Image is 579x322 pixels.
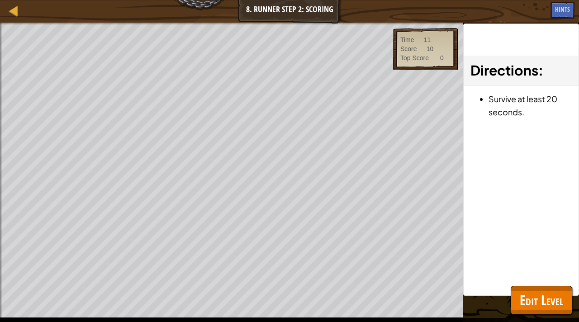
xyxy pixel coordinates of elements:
div: Score [400,44,417,53]
span: Directions [470,62,538,79]
div: 10 [427,44,434,53]
div: 0 [440,53,444,62]
li: Survive at least 20 seconds. [489,92,572,118]
span: Edit Level [520,291,563,309]
span: Hints [555,5,570,14]
div: Time [400,35,414,44]
button: Edit Level [511,286,572,315]
div: 11 [424,35,431,44]
h3: : [470,60,572,80]
div: Top Score [400,53,429,62]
